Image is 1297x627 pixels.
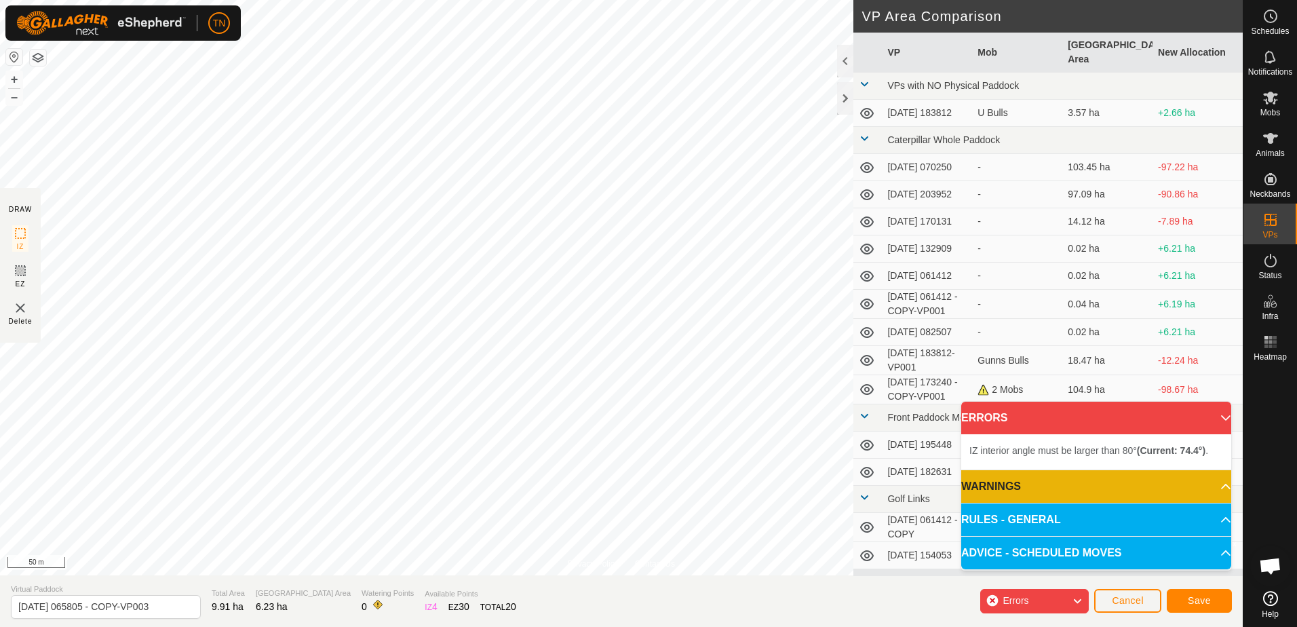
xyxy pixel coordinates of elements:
[961,545,1121,561] span: ADVICE - SCHEDULED MOVES
[6,71,22,88] button: +
[1094,589,1161,613] button: Cancel
[862,8,1243,24] h2: VP Area Comparison
[961,478,1021,495] span: WARNINGS
[1254,353,1287,361] span: Heatmap
[1260,109,1280,117] span: Mobs
[1062,346,1153,375] td: 18.47 ha
[432,601,438,612] span: 4
[887,134,1000,145] span: Caterpillar Whole Paddock
[362,601,367,612] span: 0
[1137,445,1205,456] b: (Current: 74.4°)
[1003,595,1028,606] span: Errors
[1153,290,1243,319] td: +6.19 ha
[977,383,1057,397] div: 2 Mobs
[977,354,1057,368] div: Gunns Bulls
[972,33,1062,73] th: Mob
[1153,154,1243,181] td: -97.22 ha
[1262,312,1278,320] span: Infra
[882,569,972,596] td: [DATE] 084500
[1153,235,1243,263] td: +6.21 ha
[256,588,351,599] span: [GEOGRAPHIC_DATA] Area
[1062,208,1153,235] td: 14.12 ha
[1153,33,1243,73] th: New Allocation
[1062,235,1153,263] td: 0.02 ha
[480,600,516,614] div: TOTAL
[882,33,972,73] th: VP
[961,512,1061,528] span: RULES - GENERAL
[961,470,1231,503] p-accordion-header: WARNINGS
[882,346,972,375] td: [DATE] 183812-VP001
[961,410,1007,426] span: ERRORS
[1258,271,1281,280] span: Status
[1062,263,1153,290] td: 0.02 ha
[977,187,1057,202] div: -
[882,235,972,263] td: [DATE] 132909
[882,513,972,542] td: [DATE] 061412 - COPY
[30,50,46,66] button: Map Layers
[969,445,1208,456] span: IZ interior angle must be larger than 80° .
[961,537,1231,569] p-accordion-header: ADVICE - SCHEDULED MOVES
[212,601,244,612] span: 9.91 ha
[1262,231,1277,239] span: VPs
[961,434,1231,470] p-accordion-content: ERRORS
[9,204,32,214] div: DRAW
[977,214,1057,229] div: -
[17,242,24,252] span: IZ
[977,297,1057,311] div: -
[882,319,972,346] td: [DATE] 082507
[961,402,1231,434] p-accordion-header: ERRORS
[1062,319,1153,346] td: 0.02 ha
[425,588,516,600] span: Available Points
[568,558,619,570] a: Privacy Policy
[256,601,288,612] span: 6.23 ha
[1062,290,1153,319] td: 0.04 ha
[1153,375,1243,404] td: -98.67 ha
[1262,610,1279,618] span: Help
[882,459,972,486] td: [DATE] 182631
[977,269,1057,283] div: -
[882,290,972,319] td: [DATE] 061412 - COPY-VP001
[1250,546,1291,586] a: Open chat
[1153,346,1243,375] td: -12.24 ha
[12,300,28,316] img: VP
[882,208,972,235] td: [DATE] 170131
[882,375,972,404] td: [DATE] 173240 - COPY-VP001
[1167,589,1232,613] button: Save
[1243,586,1297,624] a: Help
[1112,595,1144,606] span: Cancel
[6,49,22,65] button: Reset Map
[1251,27,1289,35] span: Schedules
[977,242,1057,256] div: -
[882,432,972,459] td: [DATE] 195448
[505,601,516,612] span: 20
[977,106,1057,120] div: U Bulls
[882,263,972,290] td: [DATE] 061412
[977,575,1057,590] div: -
[887,80,1019,91] span: VPs with NO Physical Paddock
[1062,154,1153,181] td: 103.45 ha
[1153,319,1243,346] td: +6.21 ha
[9,316,33,326] span: Delete
[16,279,26,289] span: EZ
[1256,149,1285,157] span: Animals
[882,181,972,208] td: [DATE] 203952
[882,542,972,569] td: [DATE] 154053
[882,100,972,127] td: [DATE] 183812
[887,493,929,504] span: Golf Links
[887,412,997,423] span: Front Paddock Mogumber
[16,11,186,35] img: Gallagher Logo
[961,503,1231,536] p-accordion-header: RULES - GENERAL
[635,558,675,570] a: Contact Us
[977,160,1057,174] div: -
[977,325,1057,339] div: -
[448,600,469,614] div: EZ
[6,89,22,105] button: –
[1153,181,1243,208] td: -90.86 ha
[1062,33,1153,73] th: [GEOGRAPHIC_DATA] Area
[1250,190,1290,198] span: Neckbands
[425,600,437,614] div: IZ
[1062,100,1153,127] td: 3.57 ha
[1062,181,1153,208] td: 97.09 ha
[1248,68,1292,76] span: Notifications
[212,588,245,599] span: Total Area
